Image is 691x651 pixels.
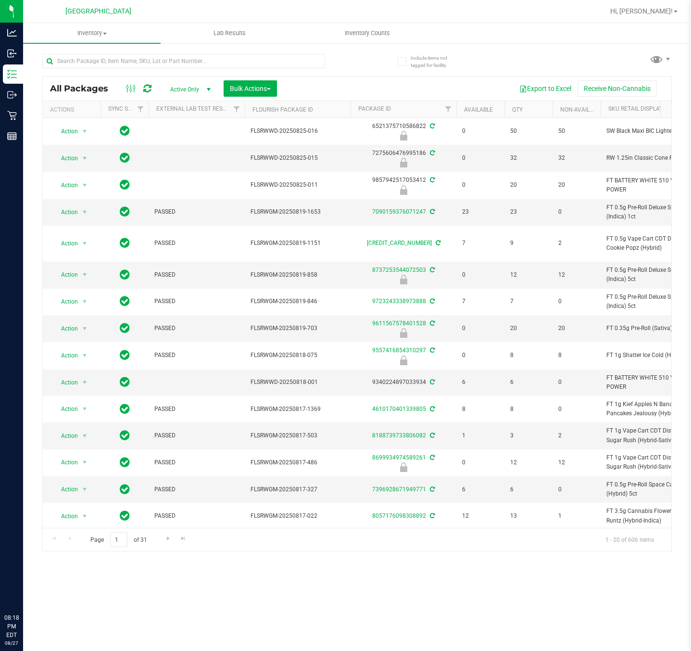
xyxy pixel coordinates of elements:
a: Sync Status [108,105,145,112]
span: Sync from Compliance System [428,298,435,305]
span: select [79,429,91,443]
button: Bulk Actions [224,80,277,97]
inline-svg: Reports [7,131,17,141]
span: 0 [462,270,499,280]
a: Filter [133,101,149,117]
span: PASSED [154,351,239,360]
span: FLSRWWD-20250825-011 [251,180,345,190]
span: Action [52,152,78,165]
span: In Sync [120,429,130,442]
span: In Sync [120,456,130,469]
span: select [79,179,91,192]
div: Actions [50,106,97,113]
span: In Sync [120,151,130,165]
span: 0 [462,351,499,360]
span: Action [52,349,78,362]
span: Sync from Compliance System [428,486,435,493]
span: PASSED [154,511,239,521]
span: In Sync [120,124,130,138]
button: Export to Excel [513,80,578,97]
span: PASSED [154,239,239,248]
a: Available [464,106,493,113]
div: Newly Received [349,185,458,195]
span: 20 [510,324,547,333]
inline-svg: Inbound [7,49,17,58]
span: 7 [462,239,499,248]
span: In Sync [120,509,130,523]
span: 0 [558,405,595,414]
span: 0 [558,485,595,494]
span: 20 [558,324,595,333]
span: In Sync [120,375,130,389]
span: 32 [510,153,547,163]
span: 0 [558,297,595,306]
a: 8057176098308892 [372,512,426,519]
a: 9723243338973888 [372,298,426,305]
p: 08:18 PM EDT [4,613,19,639]
span: Bulk Actions [230,85,271,92]
span: FLSRWGM-20250817-327 [251,485,345,494]
span: 0 [462,153,499,163]
a: 9557416854310297 [372,347,426,354]
span: Inventory [23,29,161,38]
span: In Sync [120,483,130,496]
div: Newly Received [349,462,458,472]
input: 1 [110,532,127,547]
span: 12 [510,270,547,280]
span: FLSRWGM-20250819-703 [251,324,345,333]
span: PASSED [154,431,239,440]
a: Filter [229,101,245,117]
span: select [79,510,91,523]
span: Action [52,179,78,192]
span: 50 [510,127,547,136]
span: Sync from Compliance System [428,432,435,439]
span: 20 [510,180,547,190]
a: Package ID [358,105,391,112]
a: Filter [440,101,456,117]
a: 8188739733806082 [372,432,426,439]
span: 6 [462,485,499,494]
a: Flourish Package ID [252,106,313,113]
span: 7 [510,297,547,306]
span: FLSRWWD-20250825-016 [251,127,345,136]
span: FLSRWWD-20250825-015 [251,153,345,163]
a: Qty [512,106,523,113]
span: Action [52,237,78,250]
span: select [79,268,91,281]
span: 0 [462,180,499,190]
a: Sku Retail Display Name [608,105,680,112]
inline-svg: Inventory [7,69,17,79]
span: In Sync [120,321,130,335]
span: Inventory Counts [332,29,403,38]
span: PASSED [154,485,239,494]
span: PASSED [154,458,239,467]
div: 9340224897033934 [349,378,458,387]
a: Inventory [23,23,161,43]
span: Action [52,322,78,335]
span: 8 [462,405,499,414]
span: Sync from Compliance System [428,379,435,385]
span: All Packages [50,83,118,94]
span: Sync from Compliance System [428,347,435,354]
span: Sync from Compliance System [428,320,435,327]
span: Action [52,205,78,219]
span: select [79,125,91,138]
span: FLSRWGM-20250817-1369 [251,405,345,414]
inline-svg: Outbound [7,90,17,100]
span: Action [52,429,78,443]
span: Page of 31 [82,532,155,547]
a: Go to the last page [176,532,190,545]
span: Hi, [PERSON_NAME]! [610,7,673,15]
div: 6521375710586822 [349,122,458,140]
span: 6 [510,485,547,494]
span: Action [52,402,78,416]
span: 1 [558,511,595,521]
inline-svg: Analytics [7,28,17,38]
span: FLSRWWD-20250818-001 [251,378,345,387]
span: Action [52,510,78,523]
span: Sync from Compliance System [428,406,435,412]
span: FLSRWGM-20250819-858 [251,270,345,280]
span: 20 [558,180,595,190]
span: FLSRWGM-20250819-1151 [251,239,345,248]
span: select [79,376,91,389]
